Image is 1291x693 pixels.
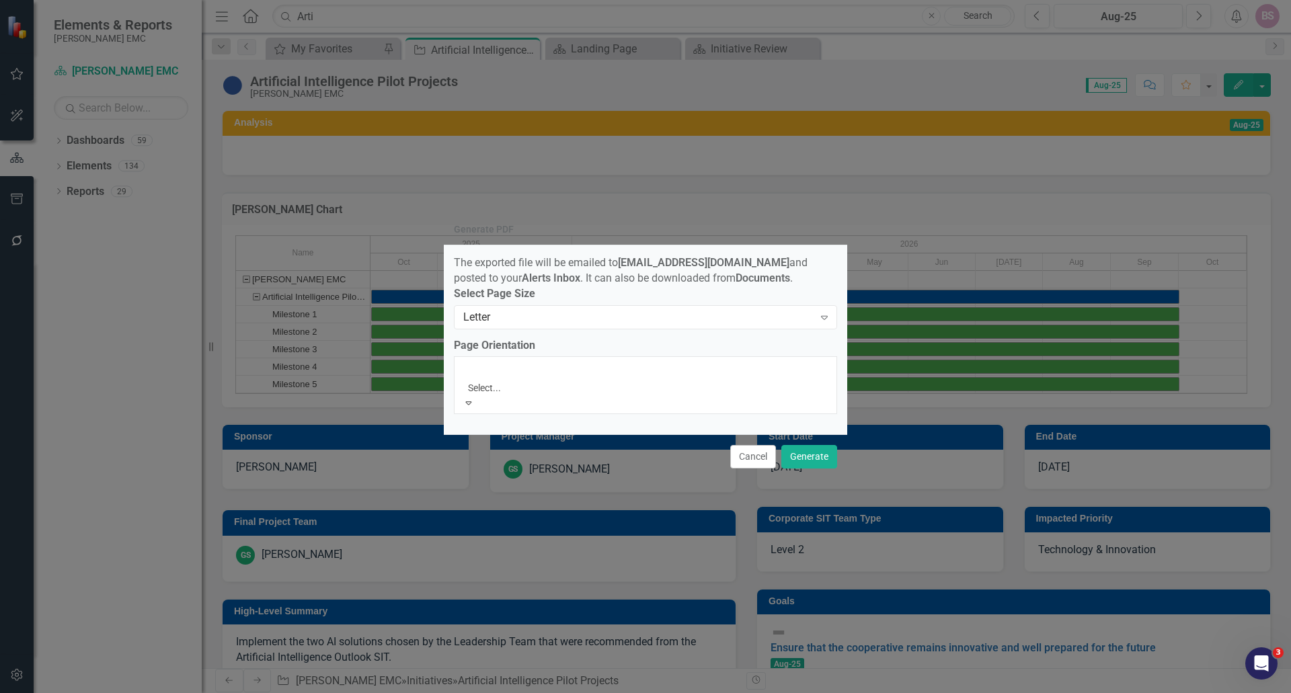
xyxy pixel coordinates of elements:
div: Select... [468,381,662,395]
div: Generate PDF [454,225,514,235]
label: Select Page Size [454,286,837,302]
span: 3 [1273,647,1284,658]
strong: Documents [736,272,790,284]
div: Letter [463,309,814,325]
label: Page Orientation [454,338,837,354]
strong: [EMAIL_ADDRESS][DOMAIN_NAME] [618,256,789,269]
strong: Alerts Inbox [522,272,580,284]
button: Generate [781,445,837,468]
button: Cancel [730,445,776,468]
iframe: Intercom live chat [1245,647,1278,680]
span: The exported file will be emailed to and posted to your . It can also be downloaded from . [454,256,808,284]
